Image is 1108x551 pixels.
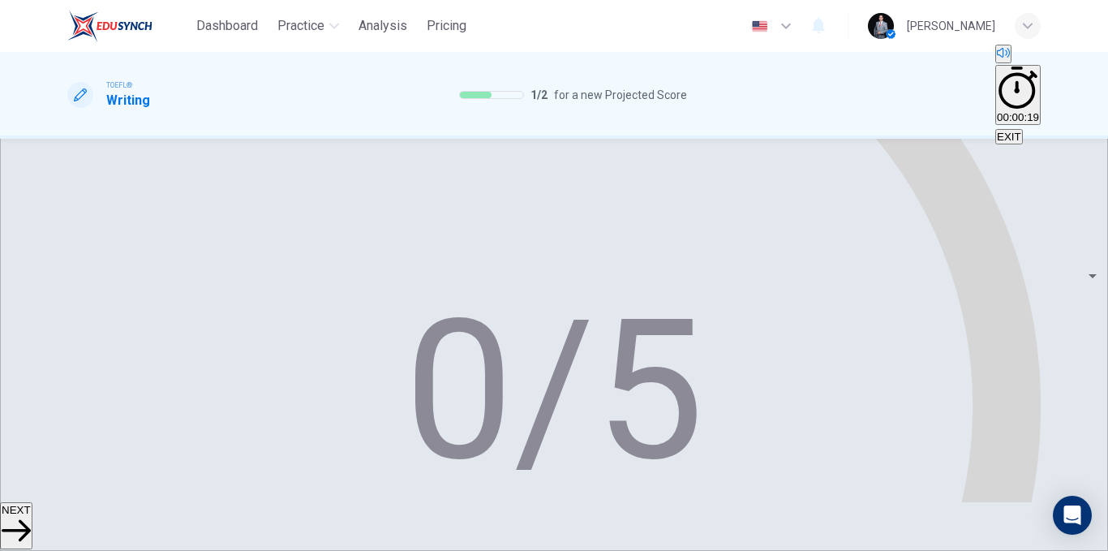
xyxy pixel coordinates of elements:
[749,20,770,32] img: en
[352,11,414,41] button: Analysis
[995,65,1041,127] div: Hide
[190,11,264,41] button: Dashboard
[271,11,346,41] button: Practice
[554,85,687,105] span: for a new Projected Score
[530,85,548,105] span: 1 / 2
[995,45,1041,65] div: Mute
[1053,496,1092,535] div: Open Intercom Messenger
[277,16,324,36] span: Practice
[106,80,132,91] span: TOEFL®
[106,91,150,110] h1: Writing
[868,13,894,39] img: Profile picture
[67,10,152,42] img: EduSynch logo
[2,504,31,516] span: NEXT
[907,16,995,36] div: [PERSON_NAME]
[196,16,258,36] span: Dashboard
[359,16,407,36] span: Analysis
[427,16,466,36] span: Pricing
[405,277,704,506] text: 0/5
[997,131,1021,143] span: EXIT
[67,10,190,42] a: EduSynch logo
[420,11,473,41] button: Pricing
[995,129,1023,144] button: EXIT
[995,65,1041,125] button: 00:00:19
[997,111,1039,123] span: 00:00:19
